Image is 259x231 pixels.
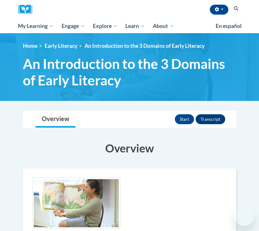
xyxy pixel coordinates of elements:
[23,140,236,156] h3: Overview
[45,43,77,49] a: Early Literacy
[234,206,254,226] iframe: Button to launch messaging window
[18,5,37,14] img: Logo brand
[18,5,37,14] a: Cox Campus
[23,56,236,88] span: An Introduction to the 3 Domains of Early Literacy
[125,22,145,30] span: Learn
[121,19,149,33] a: Learn
[58,19,89,33] a: Engage
[62,22,85,30] span: Engage
[23,43,37,49] a: Home
[231,5,241,12] button: Search
[89,19,122,33] a: Explore
[36,111,76,128] a: Overview
[14,19,58,33] a: My Learning
[149,19,178,33] a: About
[196,114,225,124] button: Transcript
[175,114,194,124] button: Start
[84,43,205,49] span: An Introduction to the 3 Domains of Early Literacy
[18,22,54,30] span: My Learning
[32,178,120,229] img: Course logo image
[153,22,174,30] span: About
[14,19,246,33] div: Main menu
[212,20,246,33] a: En español
[210,5,228,15] button: Account Settings
[216,23,242,29] span: En español
[93,22,118,30] span: Explore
